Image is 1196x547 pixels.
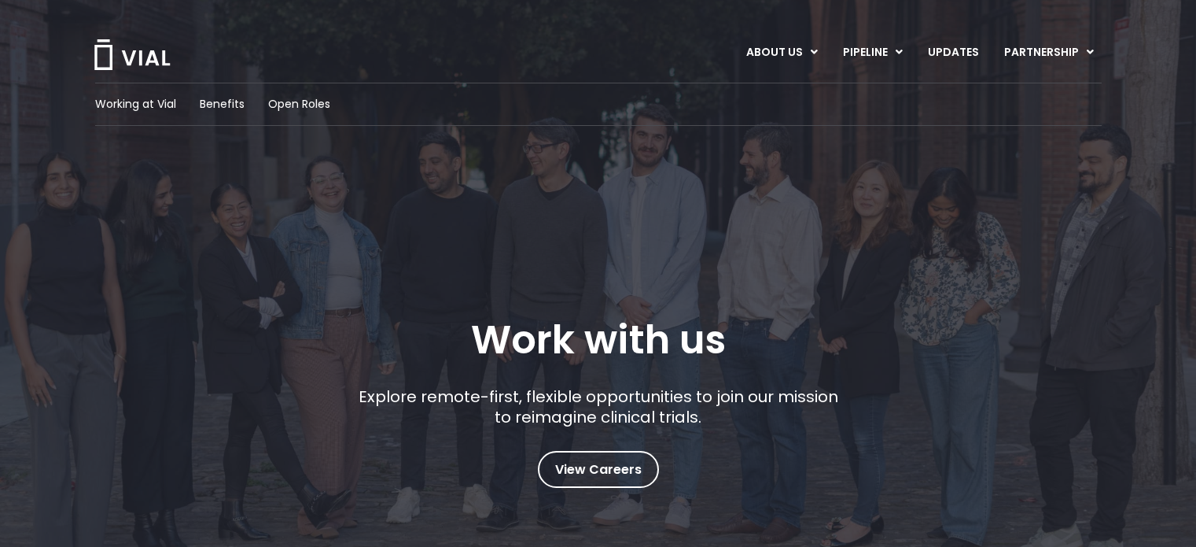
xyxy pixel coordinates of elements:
[915,39,991,66] a: UPDATES
[200,96,245,113] a: Benefits
[734,39,830,66] a: ABOUT USMenu Toggle
[538,451,659,488] a: View Careers
[95,96,176,113] a: Working at Vial
[830,39,914,66] a: PIPELINEMenu Toggle
[471,317,726,363] h1: Work with us
[555,460,642,480] span: View Careers
[352,386,844,427] p: Explore remote-first, flexible opportunities to join our mission to reimagine clinical trials.
[992,39,1106,66] a: PARTNERSHIPMenu Toggle
[268,96,330,113] a: Open Roles
[93,39,171,70] img: Vial Logo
